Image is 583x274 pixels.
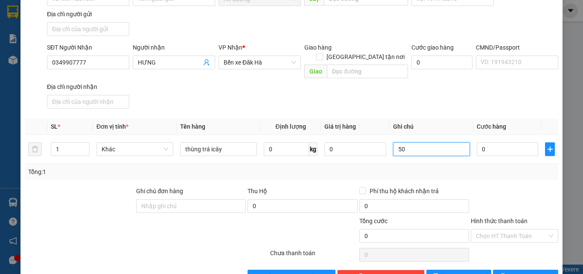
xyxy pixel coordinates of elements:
input: Địa chỉ của người nhận [47,95,129,109]
div: KonTum [58,7,121,18]
input: Ghi chú đơn hàng [136,199,246,213]
input: Địa chỉ của người gửi [47,22,129,36]
span: Định lượng [275,123,306,130]
div: Người nhận [133,43,215,52]
span: plus [545,146,554,153]
span: Bến xe Đăk Hà [224,56,296,69]
span: Tổng cước [359,218,388,224]
span: Nhận: [58,8,78,17]
input: VD: Bàn, Ghế [180,142,257,156]
span: VP Nhận [219,44,242,51]
div: 0978700777 [58,28,121,40]
span: Giá trị hàng [324,123,356,130]
div: CMND/Passport [476,43,558,52]
div: hoàng [58,18,121,28]
label: Cước giao hàng [411,44,454,51]
div: Chưa thanh toán [269,248,359,263]
th: Ghi chú [390,118,473,135]
span: user-add [203,59,210,66]
div: An Sương [7,7,52,28]
div: Địa chỉ người gửi [47,9,129,19]
input: 0 [324,142,386,156]
span: kg [309,142,318,156]
span: SL [76,61,87,73]
button: plus [545,142,555,156]
div: SĐT Người Nhận [47,43,129,52]
button: delete [28,142,42,156]
span: Gửi: [7,8,20,17]
span: SL [51,123,58,130]
div: Tên hàng: kiện ( : 1 ) [7,62,121,73]
span: Phí thu hộ khách nhận trả [366,186,442,196]
input: Dọc đường [327,65,408,78]
span: Đơn vị tính [96,123,128,130]
span: CC : [56,47,68,56]
span: Thu Hộ [248,188,267,194]
span: Khác [102,143,168,156]
input: Cước giao hàng [411,56,472,69]
span: Cước hàng [477,123,506,130]
label: Ghi chú đơn hàng [136,188,183,194]
label: Hình thức thanh toán [471,218,528,224]
span: Giao hàng [304,44,332,51]
span: Giao [304,65,327,78]
div: 50.000 [56,45,122,57]
div: Tổng: 1 [28,167,226,177]
div: Địa chỉ người nhận [47,82,129,91]
input: Ghi Chú [393,142,470,156]
span: [GEOGRAPHIC_DATA] tận nơi [323,52,408,62]
span: Tên hàng [180,123,205,130]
